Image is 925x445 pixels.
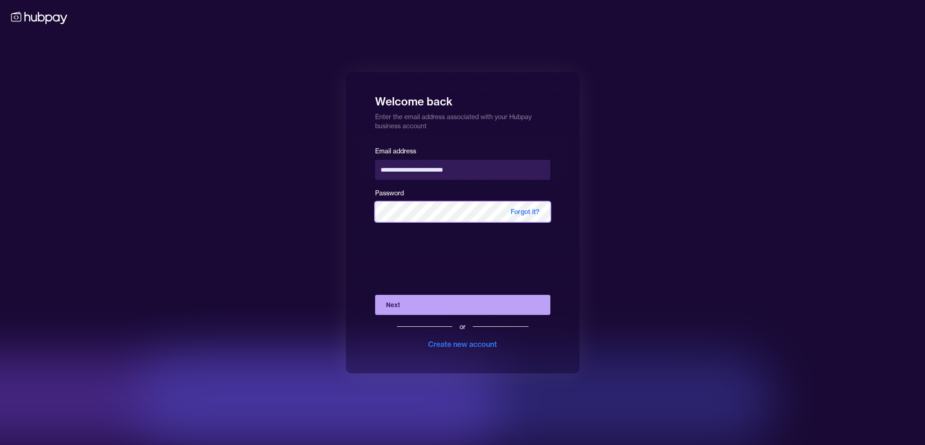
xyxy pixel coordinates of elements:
label: Email address [375,147,416,155]
label: Password [375,189,404,197]
h1: Welcome back [375,89,550,109]
div: Create new account [428,339,497,350]
span: Forgot it? [500,202,550,222]
div: or [460,322,465,331]
button: Next [375,295,550,315]
p: Enter the email address associated with your Hubpay business account [375,109,550,131]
